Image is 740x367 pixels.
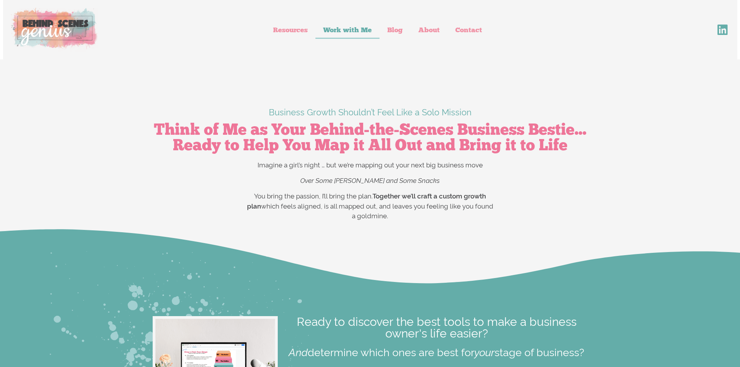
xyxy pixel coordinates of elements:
[269,107,472,117] span: Business Growth Shouldn’t Feel Like a Solo Mission
[286,347,588,358] h3: determine which ones are best for stage of business?
[247,192,493,220] span: You bring the passion, I’ll bring the plan. which feels aligned, is all mapped out, and leaves yo...
[289,346,308,358] i: And
[380,21,411,39] a: Blog
[149,122,592,153] h2: Think of Me as Your Behind-the-Scenes Business Bestie… Ready to Help You Map it All Out and Bring...
[474,346,494,358] i: your
[300,177,440,184] span: Over Some [PERSON_NAME] and Some Snacks
[113,21,643,39] nav: Menu
[315,21,380,39] a: Work with Me
[447,21,490,39] a: Contact
[247,192,486,210] strong: Together we’ll craft a custom growth plan
[258,161,483,169] span: Imagine a girl’s night … but we’re mapping out your next big business move
[411,21,447,39] a: About
[286,316,588,339] h3: Ready to discover the best tools to make a business owner's life easier?
[265,21,315,39] a: Resources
